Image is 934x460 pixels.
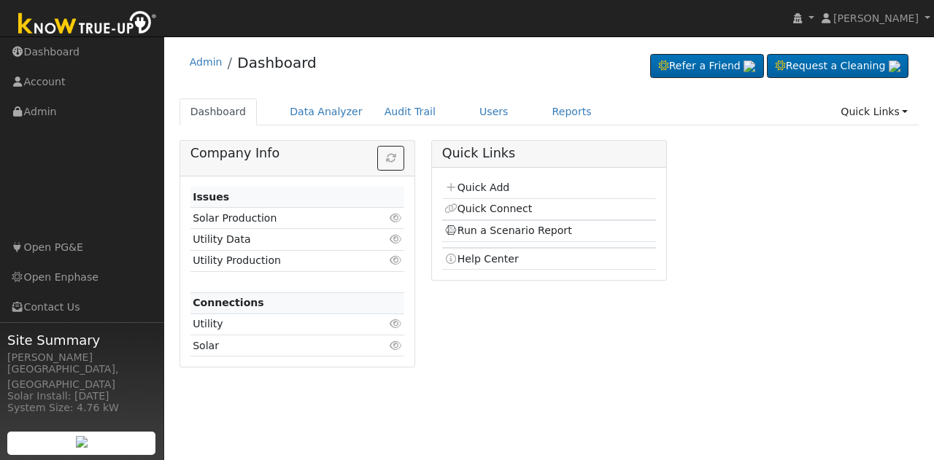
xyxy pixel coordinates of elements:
[190,56,223,68] a: Admin
[389,213,402,223] i: Click to view
[830,98,919,125] a: Quick Links
[7,362,156,392] div: [GEOGRAPHIC_DATA], [GEOGRAPHIC_DATA]
[389,340,402,351] i: Click to view
[541,98,603,125] a: Reports
[444,182,509,193] a: Quick Add
[374,98,447,125] a: Audit Trail
[389,319,402,329] i: Click to view
[190,229,370,250] td: Utility Data
[767,54,908,79] a: Request a Cleaning
[11,8,164,41] img: Know True-Up
[744,61,755,72] img: retrieve
[833,12,919,24] span: [PERSON_NAME]
[7,350,156,365] div: [PERSON_NAME]
[444,225,572,236] a: Run a Scenario Report
[180,98,258,125] a: Dashboard
[193,191,229,203] strong: Issues
[442,146,657,161] h5: Quick Links
[190,146,405,161] h5: Company Info
[7,330,156,350] span: Site Summary
[190,208,370,229] td: Solar Production
[193,297,264,308] strong: Connections
[237,54,317,71] a: Dashboard
[889,61,900,72] img: retrieve
[389,234,402,244] i: Click to view
[7,400,156,416] div: System Size: 4.76 kW
[190,250,370,271] td: Utility Production
[76,436,88,448] img: retrieve
[468,98,520,125] a: Users
[190,313,370,335] td: Utility
[190,335,370,356] td: Solar
[444,203,532,214] a: Quick Connect
[650,54,764,79] a: Refer a Friend
[7,389,156,404] div: Solar Install: [DATE]
[279,98,374,125] a: Data Analyzer
[389,255,402,265] i: Click to view
[444,253,519,265] a: Help Center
